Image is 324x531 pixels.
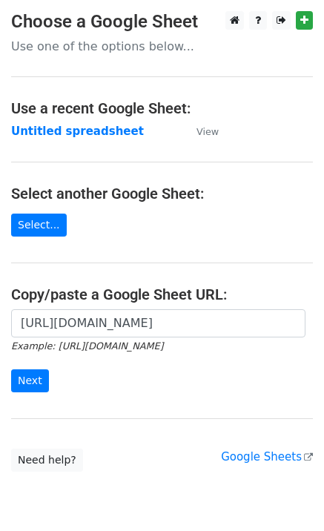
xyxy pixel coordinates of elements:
[11,39,313,54] p: Use one of the options below...
[11,185,313,202] h4: Select another Google Sheet:
[196,126,219,137] small: View
[11,309,305,337] input: Paste your Google Sheet URL here
[11,286,313,303] h4: Copy/paste a Google Sheet URL:
[11,369,49,392] input: Next
[182,125,219,138] a: View
[11,99,313,117] h4: Use a recent Google Sheet:
[11,11,313,33] h3: Choose a Google Sheet
[11,340,163,352] small: Example: [URL][DOMAIN_NAME]
[11,449,83,472] a: Need help?
[11,214,67,237] a: Select...
[221,450,313,464] a: Google Sheets
[11,125,144,138] a: Untitled spreadsheet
